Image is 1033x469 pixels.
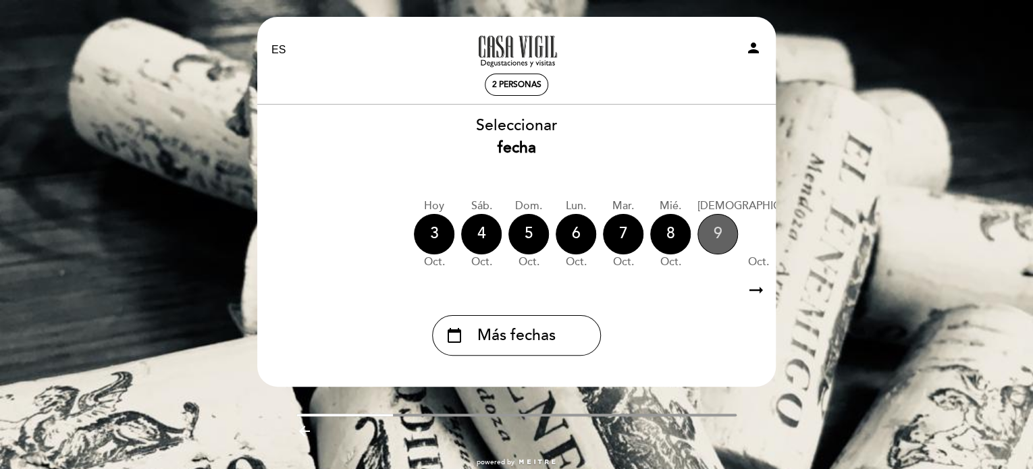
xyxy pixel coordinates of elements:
[414,214,454,254] div: 3
[603,198,643,214] div: mar.
[697,254,819,270] div: oct.
[414,254,454,270] div: oct.
[603,214,643,254] div: 7
[650,254,691,270] div: oct.
[745,40,762,61] button: person
[556,254,596,270] div: oct.
[603,254,643,270] div: oct.
[461,198,502,214] div: sáb.
[498,138,536,157] b: fecha
[697,214,738,254] div: 9
[697,198,819,214] div: [DEMOGRAPHIC_DATA].
[446,324,462,347] i: calendar_today
[556,214,596,254] div: 6
[477,458,556,467] a: powered by
[650,214,691,254] div: 8
[745,40,762,56] i: person
[461,254,502,270] div: oct.
[477,458,514,467] span: powered by
[508,198,549,214] div: dom.
[461,214,502,254] div: 4
[257,115,776,159] div: Seleccionar
[414,198,454,214] div: Hoy
[556,198,596,214] div: lun.
[296,423,313,439] i: arrow_backward
[746,276,766,305] i: arrow_right_alt
[508,254,549,270] div: oct.
[508,214,549,254] div: 5
[518,459,556,466] img: MEITRE
[650,198,691,214] div: mié.
[492,80,541,90] span: 2 personas
[432,32,601,69] a: Casa Vigil - SÓLO Visitas y Degustaciones
[477,325,556,347] span: Más fechas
